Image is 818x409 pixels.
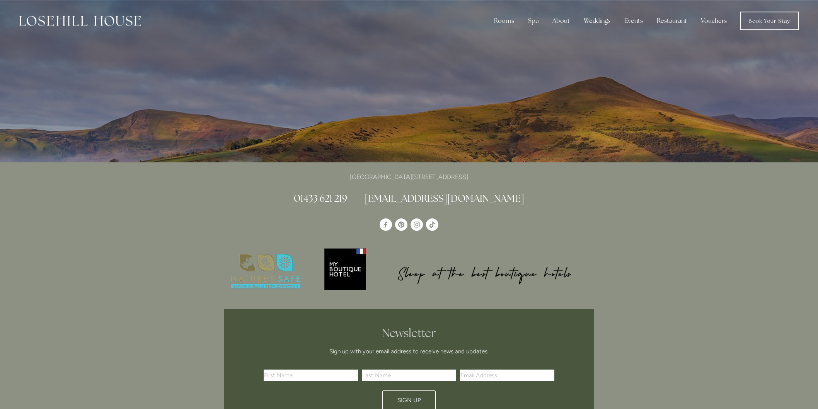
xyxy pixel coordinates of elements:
input: Last Name [362,370,456,381]
img: My Boutique Hotel - Logo [320,247,594,290]
img: Nature's Safe - Logo [224,247,307,296]
a: Losehill House Hotel & Spa [380,218,392,231]
p: [GEOGRAPHIC_DATA][STREET_ADDRESS] [224,172,594,182]
img: Losehill House [19,16,141,26]
input: Email Address [460,370,554,381]
div: About [546,13,576,29]
a: [EMAIL_ADDRESS][DOMAIN_NAME] [365,192,524,205]
a: Vouchers [695,13,733,29]
div: Spa [522,13,545,29]
a: 01433 621 219 [294,192,347,205]
a: Instagram [411,218,423,231]
a: Pinterest [395,218,407,231]
input: First Name [264,370,358,381]
p: Sign up with your email address to receive news and updates. [266,347,552,356]
span: Sign Up [397,397,421,404]
a: TikTok [426,218,438,231]
div: Events [618,13,649,29]
div: Rooms [488,13,520,29]
a: Book Your Stay [740,12,799,30]
h2: Newsletter [266,326,552,340]
div: Weddings [578,13,617,29]
div: Restaurant [651,13,693,29]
